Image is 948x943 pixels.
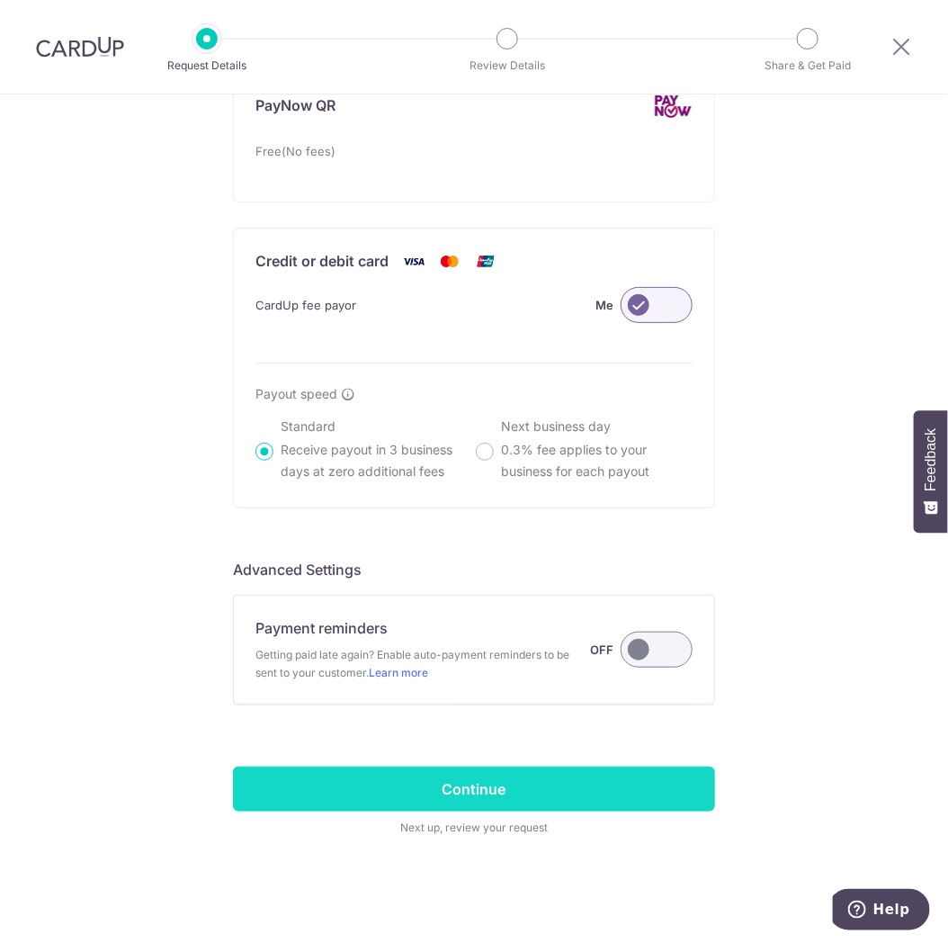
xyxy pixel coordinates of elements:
img: Union Pay [468,250,504,273]
p: Request Details [140,57,273,75]
p: Credit or debit card [255,250,389,273]
img: PayNow [653,94,693,119]
span: Feedback [923,428,939,491]
img: Mastercard [432,250,468,273]
span: Next up, review your request [233,819,715,837]
p: Share & Get Paid [741,57,874,75]
input: Continue [233,767,715,812]
p: Review Details [441,57,574,75]
p: Receive payout in 3 business days at zero additional fees [281,439,472,482]
p: Next business day [501,418,693,436]
p: 0.3% fee applies to your business for each payout [501,439,693,482]
iframe: Opens a widget where you can find more information [833,889,930,934]
div: Payout speed [255,385,693,403]
span: CardUp fee payor [255,294,356,316]
p: Payment reminders [255,617,388,639]
p: PayNow QR [255,94,335,119]
span: Getting paid late again? Enable auto-payment reminders to be sent to your customer. [255,646,590,682]
span: Free(No fees) [255,140,335,162]
label: Me [595,294,613,316]
button: Feedback - Show survey [914,410,948,533]
a: Learn more [369,666,428,679]
label: OFF [590,639,613,660]
div: Payment reminders Getting paid late again? Enable auto-payment reminders to be sent to your custo... [255,617,693,682]
p: Standard [281,418,472,436]
img: Visa [396,250,432,273]
span: translation missing: en.company.payment_requests.form.header.labels.advanced_settings [233,561,362,579]
img: CardUp [36,36,124,58]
